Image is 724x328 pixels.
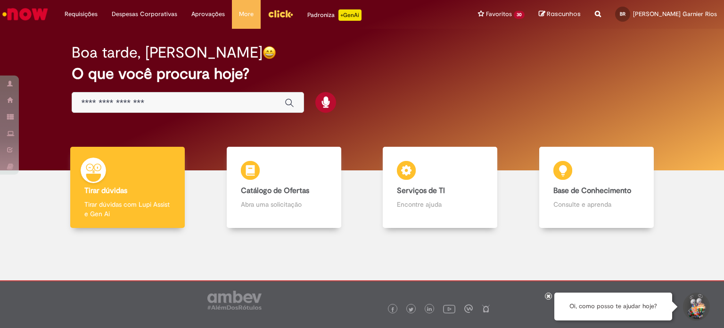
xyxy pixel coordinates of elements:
[464,304,473,313] img: logo_footer_workplace.png
[514,11,525,19] span: 30
[482,304,490,313] img: logo_footer_naosei.png
[539,10,581,19] a: Rascunhos
[338,9,362,21] p: +GenAi
[84,200,171,219] p: Tirar dúvidas com Lupi Assist e Gen Ai
[49,147,206,228] a: Tirar dúvidas Tirar dúvidas com Lupi Assist e Gen Ai
[553,200,640,209] p: Consulte e aprenda
[390,307,395,312] img: logo_footer_facebook.png
[241,200,327,209] p: Abra uma solicitação
[397,186,445,195] b: Serviços de TI
[362,147,518,228] a: Serviços de TI Encontre ajuda
[427,307,432,312] img: logo_footer_linkedin.png
[207,291,262,310] img: logo_footer_ambev_rotulo_gray.png
[65,9,98,19] span: Requisições
[547,9,581,18] span: Rascunhos
[72,44,263,61] h2: Boa tarde, [PERSON_NAME]
[486,9,512,19] span: Favoritos
[241,186,309,195] b: Catálogo de Ofertas
[397,200,483,209] p: Encontre ajuda
[307,9,362,21] div: Padroniza
[268,7,293,21] img: click_logo_yellow_360x200.png
[518,147,675,228] a: Base de Conhecimento Consulte e aprenda
[409,307,413,312] img: logo_footer_twitter.png
[72,66,653,82] h2: O que você procura hoje?
[112,9,177,19] span: Despesas Corporativas
[633,10,717,18] span: [PERSON_NAME] Garnier Rios
[84,186,127,195] b: Tirar dúvidas
[191,9,225,19] span: Aprovações
[263,46,276,59] img: happy-face.png
[1,5,49,24] img: ServiceNow
[620,11,625,17] span: BR
[682,293,710,321] button: Iniciar Conversa de Suporte
[553,186,631,195] b: Base de Conhecimento
[443,303,455,315] img: logo_footer_youtube.png
[554,293,672,320] div: Oi, como posso te ajudar hoje?
[239,9,254,19] span: More
[206,147,362,228] a: Catálogo de Ofertas Abra uma solicitação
